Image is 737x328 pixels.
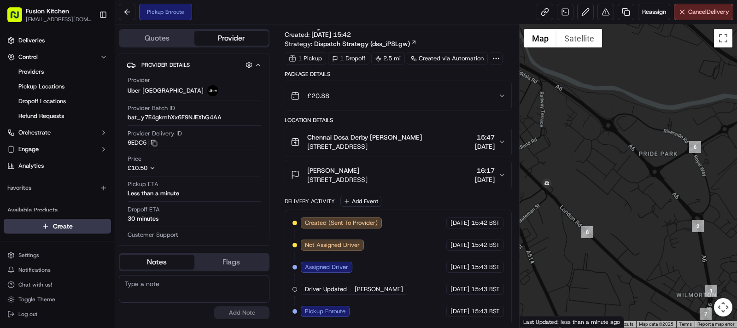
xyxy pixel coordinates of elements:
[26,16,92,23] button: [EMAIL_ADDRESS][DOMAIN_NAME]
[450,241,469,249] span: [DATE]
[9,88,26,104] img: 1736555255976-a54dd68f-1ca7-489b-9aae-adbdc363a1c4
[76,167,80,175] span: •
[128,139,158,147] button: 9EDC5
[679,322,692,327] a: Terms (opens in new tab)
[475,133,495,142] span: 15:47
[305,263,348,271] span: Assigned Driver
[194,255,269,269] button: Flags
[307,91,329,100] span: £20.88
[450,307,469,316] span: [DATE]
[4,308,111,321] button: Log out
[4,203,111,217] div: Available Products
[705,285,717,297] div: 1
[285,81,511,111] button: £20.88
[471,241,500,249] span: 15:42 BST
[9,158,24,173] img: Masood Aslam
[307,175,368,184] span: [STREET_ADDRESS]
[82,167,100,175] span: [DATE]
[471,285,500,293] span: 15:43 BST
[92,228,111,235] span: Pylon
[285,160,511,190] button: [PERSON_NAME][STREET_ADDRESS]16:17[DATE]
[207,85,218,96] img: uber-new-logo.jpeg
[9,206,17,214] div: 📗
[15,95,100,108] a: Dropoff Locations
[4,249,111,262] button: Settings
[143,117,168,129] button: See all
[128,164,209,172] button: £10.50
[18,162,44,170] span: Analytics
[639,322,673,327] span: Map data ©2025
[4,142,111,157] button: Engage
[18,68,44,76] span: Providers
[18,36,45,45] span: Deliveries
[4,158,111,173] a: Analytics
[697,322,734,327] a: Report a map error
[18,82,64,91] span: Pickup Locations
[450,285,469,293] span: [DATE]
[9,36,168,51] p: Welcome 👋
[65,228,111,235] a: Powered byPylon
[128,76,150,84] span: Provider
[128,113,222,122] span: bat_y7E4gkmhXx6F9NJEXhG4AA
[520,316,624,328] div: Last Updated: less than a minute ago
[18,252,39,259] span: Settings
[41,88,151,97] div: Start new chat
[120,255,194,269] button: Notes
[18,129,51,137] span: Orchestrate
[307,166,359,175] span: [PERSON_NAME]
[450,263,469,271] span: [DATE]
[450,219,469,227] span: [DATE]
[87,205,148,215] span: API Documentation
[127,57,262,72] button: Provider Details
[285,127,511,157] button: Chennai Dosa Derby [PERSON_NAME][STREET_ADDRESS]15:47[DATE]
[19,88,36,104] img: 5e9a9d7314ff4150bce227a61376b483.jpg
[307,133,422,142] span: Chennai Dosa Derby [PERSON_NAME]
[328,52,369,65] div: 1 Dropoff
[522,316,552,328] a: Open this area in Google Maps (opens a new window)
[15,65,100,78] a: Providers
[9,119,62,127] div: Past conversations
[120,31,194,46] button: Quotes
[305,241,360,249] span: Not Assigned Driver
[475,142,495,151] span: [DATE]
[18,168,26,175] img: 1736555255976-a54dd68f-1ca7-489b-9aae-adbdc363a1c4
[9,9,28,27] img: Nash
[581,226,593,238] div: 8
[714,298,732,316] button: Map camera controls
[371,52,405,65] div: 2.5 mi
[314,39,410,48] span: Dispatch Strategy (dss_iP8Lgw)
[157,90,168,101] button: Start new chat
[285,52,326,65] div: 1 Pickup
[407,52,488,65] a: Created via Automation
[285,117,512,124] div: Location Details
[128,104,175,112] span: Provider Batch ID
[128,205,160,214] span: Dropoff ETA
[76,142,80,150] span: •
[285,70,512,78] div: Package Details
[471,307,500,316] span: 15:43 BST
[26,6,69,16] span: Fusion Kitchen
[4,293,111,306] button: Toggle Theme
[4,125,111,140] button: Orchestrate
[4,264,111,276] button: Notifications
[128,129,182,138] span: Provider Delivery ID
[4,219,111,234] button: Create
[18,145,39,153] span: Engage
[194,31,269,46] button: Provider
[688,8,729,16] span: Cancel Delivery
[556,29,602,47] button: Show satellite imagery
[642,8,666,16] span: Reassign
[128,180,158,188] span: Pickup ETA
[15,80,100,93] a: Pickup Locations
[78,206,85,214] div: 💻
[141,61,190,69] span: Provider Details
[128,164,147,172] span: £10.50
[522,316,552,328] img: Google
[305,219,378,227] span: Created (Sent To Provider)
[311,30,351,39] span: [DATE] 15:42
[18,53,38,61] span: Control
[674,4,733,20] button: CancelDelivery
[4,50,111,64] button: Control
